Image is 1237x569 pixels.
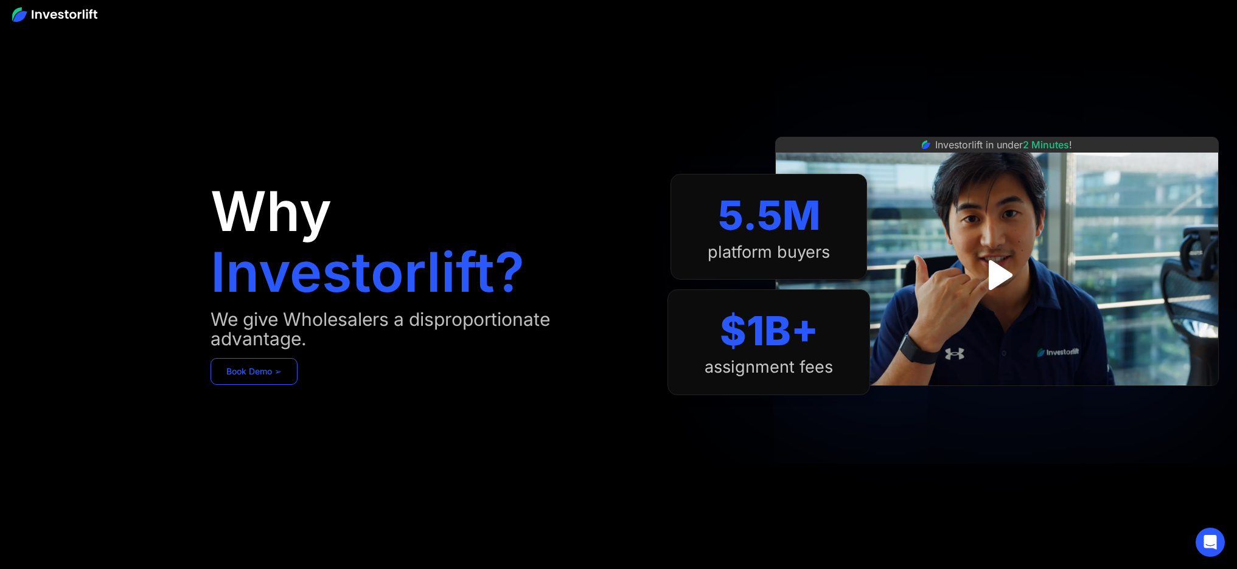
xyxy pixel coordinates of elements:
[906,392,1089,407] iframe: Customer reviews powered by Trustpilot
[705,357,833,377] div: assignment fees
[935,137,1072,152] div: Investorlift in under !
[720,307,818,355] div: $1B+
[1023,139,1069,151] span: 2 Minutes
[708,243,830,262] div: platform buyers
[211,358,298,385] a: Book Demo ➢
[970,248,1024,302] a: open lightbox
[1196,528,1225,557] div: Open Intercom Messenger
[211,309,643,348] div: We give Wholesalers a disproportionate advantage.
[211,245,524,300] h1: Investorlift?
[211,184,332,239] h1: Why
[718,191,820,240] div: 5.5M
